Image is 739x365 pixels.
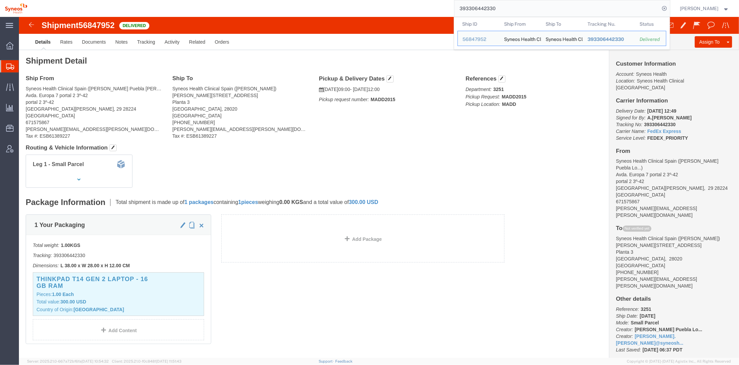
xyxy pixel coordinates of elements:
div: 393306442330 [587,36,630,43]
span: [DATE] 10:54:32 [81,359,109,363]
button: [PERSON_NAME] [680,4,730,13]
th: Ship ID [458,17,499,31]
table: Search Results [458,17,670,49]
th: Status [635,17,666,31]
span: Copyright © [DATE]-[DATE] Agistix Inc., All Rights Reserved [627,359,731,364]
span: 393306442330 [587,37,624,42]
span: Melissa Gallo [680,5,719,12]
span: [DATE] 11:51:43 [156,359,181,363]
a: Support [319,359,336,363]
span: Server: 2025.21.0-667a72bf6fa [27,359,109,363]
div: Syneos Health Clinical Spain [546,31,578,46]
th: Ship From [499,17,541,31]
th: Tracking Nu. [583,17,635,31]
div: Delivered [640,36,661,43]
th: Ship To [541,17,583,31]
span: Client: 2025.21.0-f0c8481 [112,359,181,363]
input: Search for shipment number, reference number [454,0,660,17]
div: Syneos Health Clinical Spain [504,31,536,46]
a: Feedback [335,359,352,363]
iframe: FS Legacy Container [19,17,739,358]
img: logo [5,3,27,14]
div: 56847952 [463,36,495,43]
